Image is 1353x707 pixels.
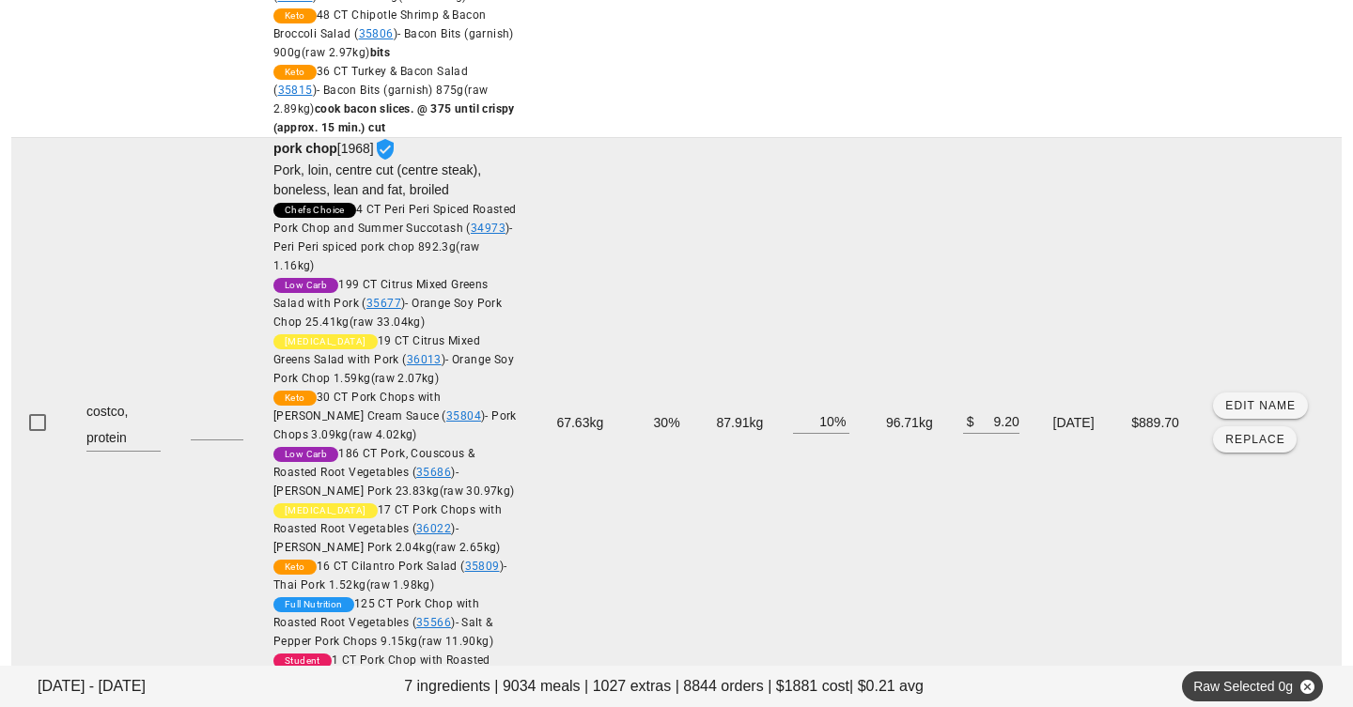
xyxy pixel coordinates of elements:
span: 48 CT Chipotle Shrimp & Bacon Broccoli Salad ( ) [273,8,514,59]
span: [1968] [273,141,517,707]
a: 36022 [416,522,451,535]
span: (raw 1.98kg) [366,578,435,592]
span: 4 CT Peri Peri Spiced Roasted Pork Chop and Summer Succotash ( ) [273,203,516,272]
span: 30% [654,415,680,430]
span: (raw 2.07kg) [371,372,440,385]
span: (raw 4.02kg) [349,428,417,441]
span: - Pork Chops 3.09kg [273,409,517,441]
strong: cook bacon slices. @ 375 until crispy (approx. 15 min.) cut [273,102,515,134]
span: Replace [1224,433,1285,446]
span: Keto [285,8,305,23]
button: Edit Name [1213,392,1308,419]
span: 30 CT Pork Chops with [PERSON_NAME] Cream Sauce ( ) [273,391,517,441]
a: 34973 [471,222,505,235]
span: 67.63kg [556,415,603,430]
span: Edit Name [1224,399,1296,412]
span: Pork, loin, centre cut (centre steak), boneless, lean and fat, broiled [273,162,481,197]
span: 1 CT Pork Chop with Roasted Root Vegetables ( ) [273,653,515,704]
span: 125 CT Pork Chop with Roasted Root Vegetables ( ) [273,597,493,648]
span: Low Carb [285,447,327,462]
span: Keto [285,65,305,80]
span: Raw Selected 0g [1193,671,1312,701]
span: Student [285,653,320,669]
span: $889.70 [1131,415,1179,430]
div: % [834,408,849,433]
a: 35809 [465,560,500,573]
a: 35806 [359,27,394,40]
span: (raw 33.04kg) [350,315,425,329]
strong: pork chop [273,141,337,156]
span: 19 CT Citrus Mixed Greens Salad with Pork ( ) [273,334,514,385]
span: [MEDICAL_DATA] [285,503,366,518]
span: 16 CT Cilantro Pork Salad ( ) [273,560,506,592]
span: (raw 30.97kg) [440,484,515,498]
a: 35686 [416,466,451,479]
div: $ [963,408,974,433]
span: Full Nutrition [285,597,343,612]
span: - Salt & Pepper Pork Chops 9.15kg [273,616,493,648]
span: 36 CT Turkey & Bacon Salad ( ) [273,65,515,134]
span: (raw 11.90kg) [418,635,493,648]
a: 36013 [407,353,442,366]
a: 35804 [446,409,481,423]
span: | $0.21 avg [849,675,924,698]
a: 35566 [416,616,451,629]
span: - Peri Peri spiced pork chop 892.3g [273,222,513,272]
strong: bits [370,46,391,59]
span: [MEDICAL_DATA] [285,334,366,349]
span: Keto [285,391,305,406]
button: Replace [1213,426,1297,453]
span: - Bacon Bits (garnish) 875g [273,84,515,134]
span: Low Carb [285,278,327,293]
a: 35815 [278,84,313,97]
span: Keto [285,560,305,575]
span: (raw 2.65kg) [432,541,501,554]
span: 186 CT Pork, Couscous & Roasted Root Vegetables ( ) [273,447,515,498]
span: Chefs Choice [285,203,345,218]
span: 17 CT Pork Chops with Roasted Root Vegetables ( ) [273,503,502,554]
span: 199 CT Citrus Mixed Greens Salad with Pork ( ) [273,278,502,329]
button: Close [1299,678,1315,695]
a: 35677 [366,297,401,310]
span: (raw 2.97kg) [302,46,370,59]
